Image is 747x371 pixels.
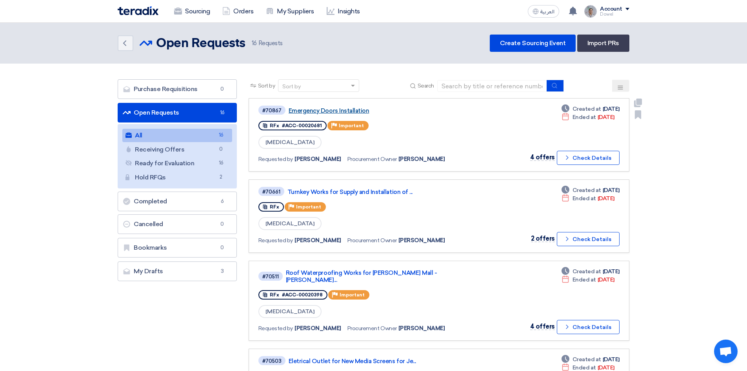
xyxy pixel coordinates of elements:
[289,107,485,114] a: Emergency Doors Installation
[122,171,232,184] a: Hold RFQs
[398,324,445,333] span: [PERSON_NAME]
[260,3,320,20] a: My Suppliers
[600,6,622,13] div: Account
[118,214,237,234] a: Cancelled0
[573,267,601,276] span: Created at
[282,123,322,128] span: #ACC-00020681
[168,3,216,20] a: Sourcing
[437,80,547,92] input: Search by title or reference number
[573,194,596,203] span: Ended at
[258,82,275,90] span: Sort by
[347,324,397,333] span: Procurement Owner
[122,157,232,170] a: Ready for Evaluation
[218,220,227,228] span: 0
[258,324,293,333] span: Requested by
[573,186,601,194] span: Created at
[562,267,620,276] div: [DATE]
[320,3,366,20] a: Insights
[156,36,245,51] h2: Open Requests
[218,244,227,252] span: 0
[340,292,365,298] span: Important
[262,108,282,113] div: #70867
[562,355,620,364] div: [DATE]
[258,236,293,245] span: Requested by
[577,35,629,52] a: Import PRs
[216,173,226,181] span: 2
[562,194,614,203] div: [DATE]
[216,145,226,154] span: 0
[287,188,483,196] a: Turnkey Works for Supply and Installation of ...
[530,154,555,161] span: 4 offers
[252,40,257,47] span: 16
[600,12,629,16] div: Dowel
[118,261,237,281] a: My Drafts3
[398,236,445,245] span: [PERSON_NAME]
[530,323,555,330] span: 4 offers
[262,274,279,279] div: #70511
[262,358,282,364] div: #70503
[258,136,322,149] span: [MEDICAL_DATA]
[339,123,364,128] span: Important
[218,85,227,93] span: 0
[398,155,445,163] span: [PERSON_NAME]
[294,155,341,163] span: [PERSON_NAME]
[573,276,596,284] span: Ended at
[557,151,620,165] button: Check Details
[573,105,601,113] span: Created at
[562,105,620,113] div: [DATE]
[557,320,620,334] button: Check Details
[584,5,597,18] img: IMG_1753965247717.jpg
[294,324,341,333] span: [PERSON_NAME]
[347,236,397,245] span: Procurement Owner
[118,192,237,211] a: Completed6
[562,276,614,284] div: [DATE]
[714,340,738,363] a: Open chat
[296,204,321,210] span: Important
[282,292,323,298] span: #ACC-00020398
[294,236,341,245] span: [PERSON_NAME]
[347,155,397,163] span: Procurement Owner
[258,305,322,318] span: [MEDICAL_DATA]
[562,113,614,121] div: [DATE]
[490,35,576,52] a: Create Sourcing Event
[286,269,482,283] a: Roof Waterproofing Works for [PERSON_NAME] Mall - [PERSON_NAME]...
[418,82,434,90] span: Search
[270,123,279,128] span: RFx
[218,267,227,275] span: 3
[216,159,226,167] span: 16
[118,6,158,15] img: Teradix logo
[118,103,237,122] a: Open Requests16
[270,204,279,210] span: RFx
[122,143,232,156] a: Receiving Offers
[252,39,283,48] span: Requests
[573,113,596,121] span: Ended at
[282,82,301,91] div: Sort by
[528,5,559,18] button: العربية
[216,3,260,20] a: Orders
[557,232,620,246] button: Check Details
[531,235,555,242] span: 2 offers
[262,189,280,194] div: #70661
[258,217,322,230] span: [MEDICAL_DATA]
[562,186,620,194] div: [DATE]
[218,109,227,117] span: 16
[218,197,227,205] span: 6
[258,155,293,163] span: Requested by
[289,358,485,365] a: Eletrical Outlet for New Media Screens for Je...
[118,238,237,258] a: Bookmarks0
[216,131,226,139] span: 16
[270,292,279,298] span: RFx
[118,79,237,99] a: Purchase Requisitions0
[540,9,554,15] span: العربية
[122,129,232,142] a: All
[573,355,601,364] span: Created at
